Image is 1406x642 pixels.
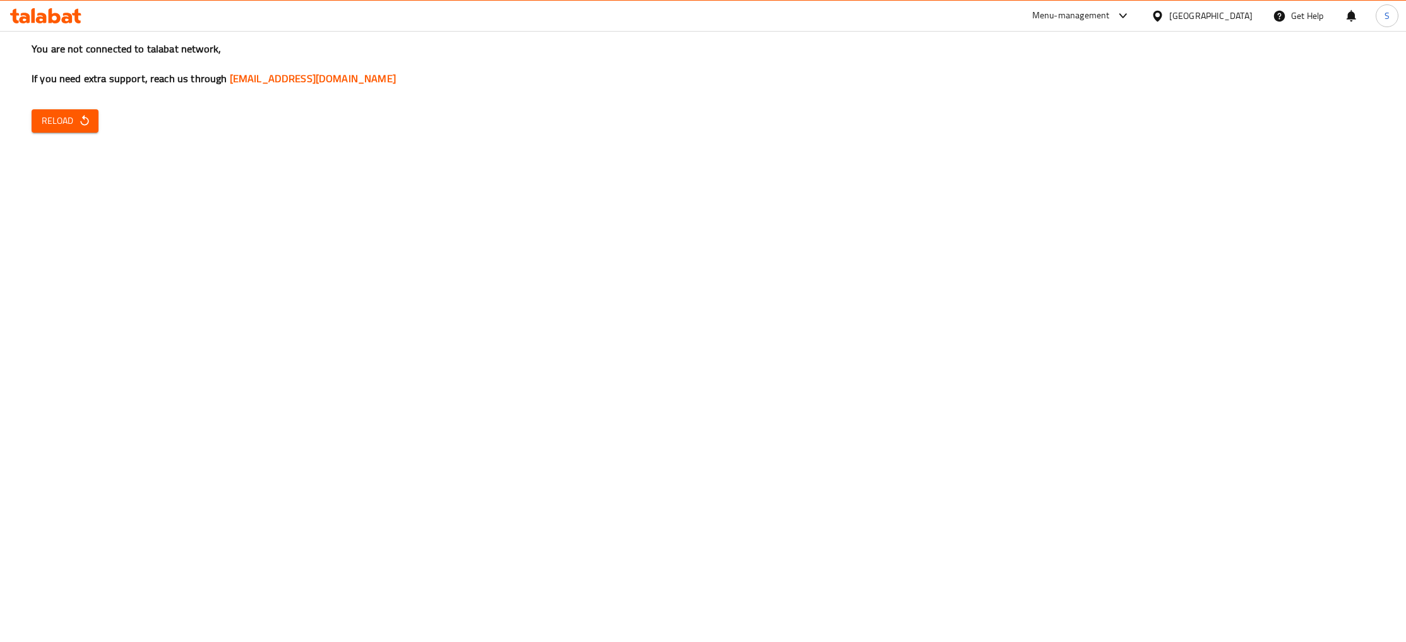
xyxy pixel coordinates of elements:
[1032,8,1110,23] div: Menu-management
[1169,9,1253,23] div: [GEOGRAPHIC_DATA]
[32,109,98,133] button: Reload
[1385,9,1390,23] span: S
[42,113,88,129] span: Reload
[32,42,1374,86] h3: You are not connected to talabat network, If you need extra support, reach us through
[230,69,396,88] a: [EMAIL_ADDRESS][DOMAIN_NAME]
